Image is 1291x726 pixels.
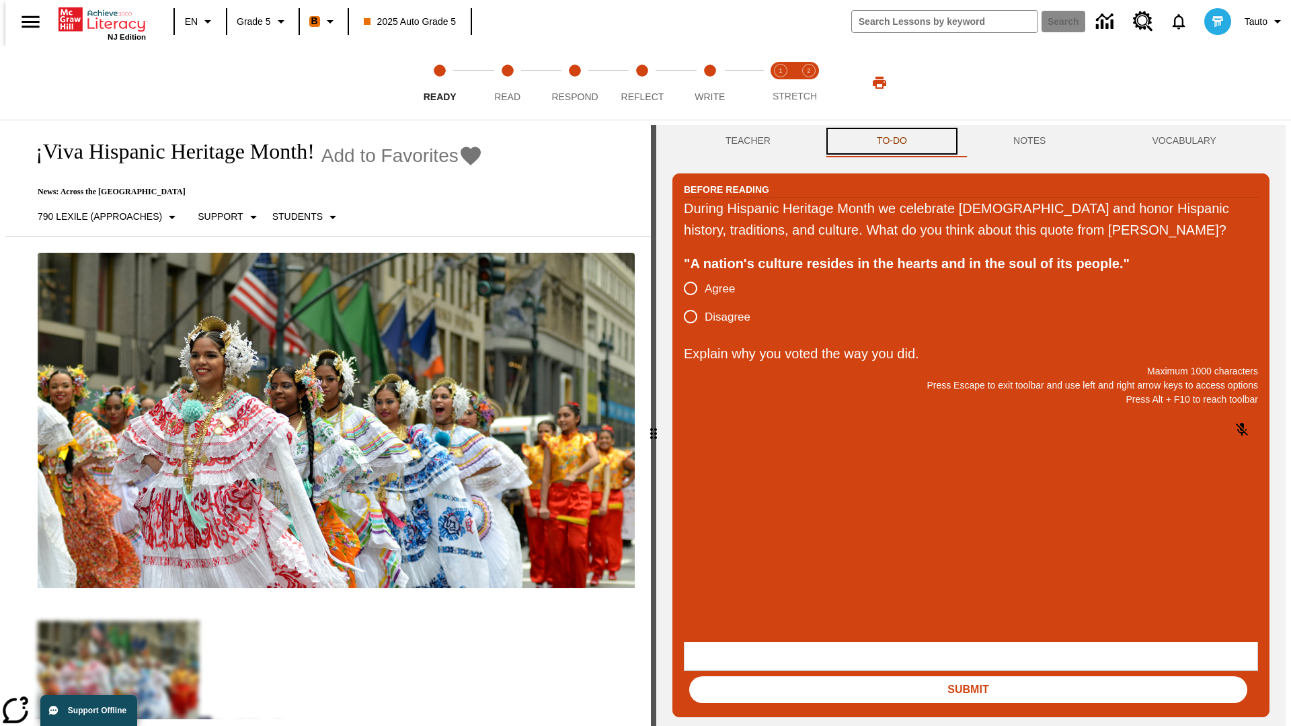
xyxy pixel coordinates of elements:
[424,91,457,102] span: Ready
[705,309,750,326] span: Disagree
[684,274,761,331] div: poll
[311,13,318,30] span: B
[468,46,546,120] button: Read step 2 of 5
[1226,413,1258,446] button: Click to activate and allow voice recognition
[779,67,782,74] text: 1
[621,91,664,102] span: Reflect
[1239,9,1291,34] button: Profile/Settings
[364,15,457,29] span: 2025 Auto Grade 5
[789,46,828,120] button: Stretch Respond step 2 of 2
[1125,3,1161,40] a: Resource Center, Will open in new tab
[231,9,295,34] button: Grade: Grade 5, Select a grade
[198,210,243,224] p: Support
[401,46,479,120] button: Ready step 1 of 5
[684,253,1258,274] div: "A nation's culture resides in the hearts and in the soul of its people."
[185,15,198,29] span: EN
[695,91,725,102] span: Write
[684,343,1258,364] p: Explain why you voted the way you did.
[761,46,800,120] button: Stretch Read step 1 of 2
[1088,3,1125,40] a: Data Center
[603,46,681,120] button: Reflect step 4 of 5
[672,125,1269,157] div: Instructional Panel Tabs
[773,91,817,102] span: STRETCH
[237,15,271,29] span: Grade 5
[672,125,824,157] button: Teacher
[1161,4,1196,39] a: Notifications
[179,9,222,34] button: Language: EN, Select a language
[40,695,137,726] button: Support Offline
[960,125,1099,157] button: NOTES
[192,205,266,229] button: Scaffolds, Support
[68,706,126,715] span: Support Offline
[689,676,1247,703] button: Submit
[32,205,186,229] button: Select Lexile, 790 Lexile (Approaches)
[852,11,1038,32] input: search field
[807,67,810,74] text: 2
[38,210,162,224] p: 790 Lexile (Approaches)
[1204,8,1231,35] img: avatar image
[272,210,323,224] p: Students
[551,91,598,102] span: Respond
[684,393,1258,407] p: Press Alt + F10 to reach toolbar
[321,144,483,167] button: Add to Favorites - ¡Viva Hispanic Heritage Month!
[671,46,749,120] button: Write step 5 of 5
[5,11,196,23] body: Explain why you voted the way you did. Maximum 1000 characters Press Alt + F10 to reach toolbar P...
[536,46,614,120] button: Respond step 3 of 5
[267,205,346,229] button: Select Student
[38,253,635,589] img: A photograph of Hispanic women participating in a parade celebrating Hispanic culture. The women ...
[684,364,1258,378] p: Maximum 1000 characters
[22,187,483,197] p: News: Across the [GEOGRAPHIC_DATA]
[684,182,769,197] h2: Before Reading
[858,71,901,95] button: Print
[656,125,1286,726] div: activity
[824,125,960,157] button: TO-DO
[108,33,146,41] span: NJ Edition
[1245,15,1267,29] span: Tauto
[22,139,315,164] h1: ¡Viva Hispanic Heritage Month!
[1196,4,1239,39] button: Select a new avatar
[58,5,146,41] div: Home
[684,378,1258,393] p: Press Escape to exit toolbar and use left and right arrow keys to access options
[11,2,50,42] button: Open side menu
[5,125,651,719] div: reading
[1099,125,1269,157] button: VOCABULARY
[321,145,459,167] span: Add to Favorites
[651,125,656,726] div: Press Enter or Spacebar and then press right and left arrow keys to move the slider
[494,91,520,102] span: Read
[304,9,344,34] button: Boost Class color is orange. Change class color
[684,198,1258,241] div: During Hispanic Heritage Month we celebrate [DEMOGRAPHIC_DATA] and honor Hispanic history, tradit...
[705,280,735,298] span: Agree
